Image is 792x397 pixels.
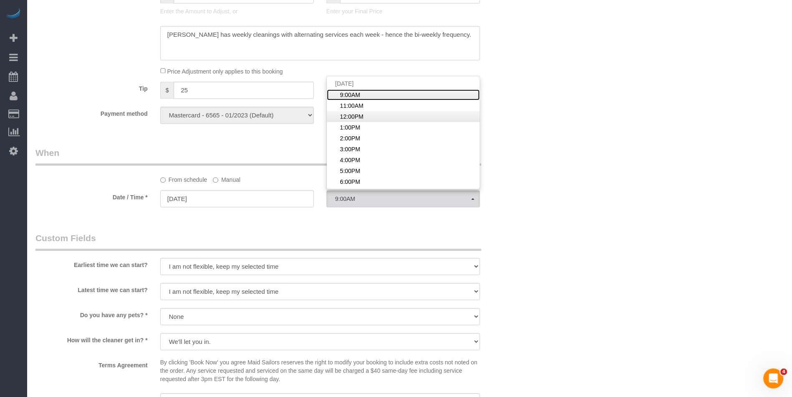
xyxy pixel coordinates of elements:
p: Enter the Amount to Adjust, or [160,7,314,15]
span: 4 [781,369,787,375]
p: Enter your Final Price [326,7,480,15]
span: 1:00PM [340,123,360,132]
button: 9:00AM [326,190,480,207]
span: 3:00PM [340,145,360,153]
input: Manual [213,177,218,183]
span: 5:00PM [340,167,360,175]
legend: Custom Fields [35,232,481,251]
p: By clicking 'Book Now' you agree Maid Sailors reserves the right to modify your booking to includ... [160,358,480,383]
span: 11:00AM [340,102,363,110]
span: 2:00PM [340,134,360,143]
span: 9:00AM [340,91,360,99]
label: Latest time we can start? [29,283,154,294]
iframe: Intercom live chat [764,369,784,389]
input: From schedule [160,177,166,183]
label: Earliest time we can start? [29,258,154,269]
span: $ [160,81,174,99]
label: Terms Agreement [29,358,154,369]
legend: When [35,147,481,165]
img: Automaid Logo [5,8,22,20]
input: MM/DD/YYYY [160,190,314,207]
label: Payment method [29,107,154,118]
label: Date / Time * [29,190,154,201]
label: From schedule [160,173,207,184]
label: Do you have any pets? * [29,308,154,319]
span: 6:00PM [340,178,360,186]
label: Manual [213,173,240,184]
span: 4:00PM [340,156,360,164]
span: Price Adjustment only applies to this booking [167,68,283,74]
span: [DATE] [335,80,354,87]
span: 9:00AM [335,196,471,202]
label: Tip [29,81,154,93]
label: How will the cleaner get in? * [29,333,154,344]
span: 12:00PM [340,112,363,121]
